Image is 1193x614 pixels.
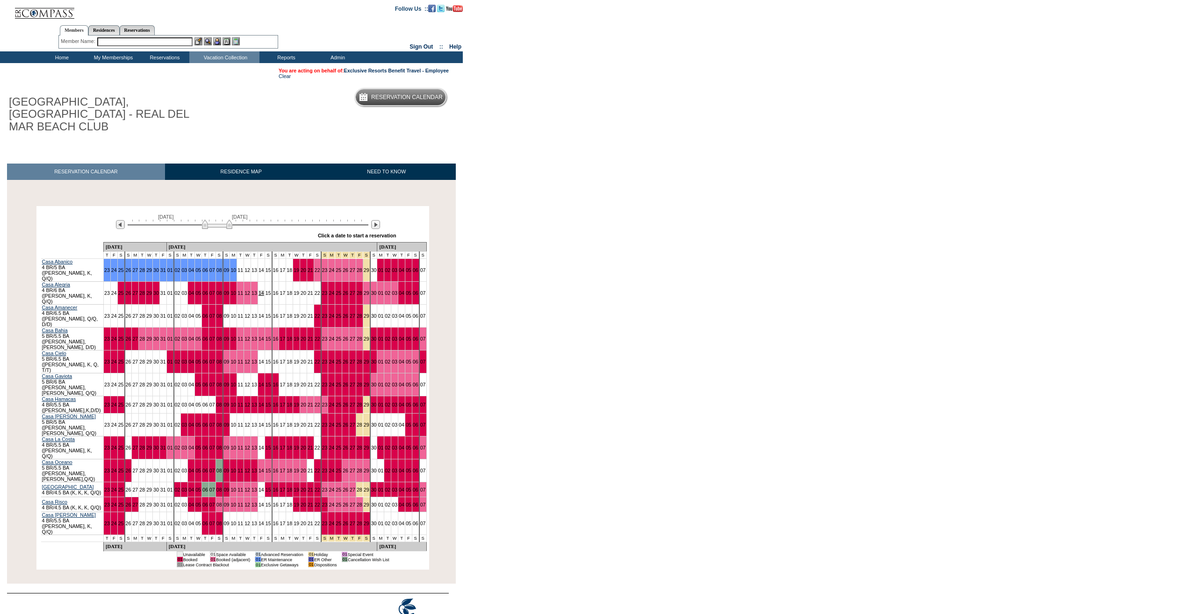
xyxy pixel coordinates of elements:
[175,267,180,273] a: 02
[252,313,257,319] a: 13
[266,382,271,387] a: 15
[146,290,152,296] a: 29
[237,290,243,296] a: 11
[118,336,124,342] a: 25
[237,382,243,387] a: 11
[343,336,348,342] a: 26
[273,359,279,364] a: 16
[138,51,189,63] td: Reservations
[392,267,397,273] a: 03
[202,290,208,296] a: 06
[7,164,165,180] a: RESERVATION CALENDAR
[287,336,292,342] a: 18
[160,313,166,319] a: 31
[259,267,264,273] a: 14
[195,359,201,364] a: 05
[273,382,279,387] a: 16
[237,359,243,364] a: 11
[350,290,355,296] a: 27
[343,382,348,387] a: 26
[126,313,131,319] a: 26
[420,336,426,342] a: 07
[230,313,236,319] a: 10
[385,313,390,319] a: 02
[336,382,341,387] a: 25
[437,5,445,11] a: Follow us on Twitter
[42,282,70,287] a: Casa Alegria
[111,359,117,364] a: 24
[287,382,292,387] a: 18
[111,267,117,273] a: 24
[406,313,411,319] a: 05
[216,313,222,319] a: 08
[111,290,117,296] a: 24
[336,359,341,364] a: 25
[175,336,180,342] a: 02
[244,359,250,364] a: 12
[153,382,159,387] a: 30
[273,290,279,296] a: 16
[378,290,383,296] a: 01
[280,290,285,296] a: 17
[266,267,271,273] a: 15
[252,336,257,342] a: 13
[371,313,377,319] a: 30
[399,336,404,342] a: 04
[111,313,117,319] a: 24
[357,359,362,364] a: 28
[104,290,110,296] a: 23
[399,313,404,319] a: 04
[160,359,166,364] a: 31
[244,336,250,342] a: 12
[209,290,215,296] a: 07
[287,267,292,273] a: 18
[357,290,362,296] a: 28
[287,290,292,296] a: 18
[146,359,152,364] a: 29
[420,267,426,273] a: 07
[413,359,418,364] a: 06
[266,359,271,364] a: 15
[188,382,194,387] a: 04
[392,359,397,364] a: 03
[120,25,155,35] a: Reservations
[126,336,131,342] a: 26
[406,267,411,273] a: 05
[126,290,131,296] a: 26
[195,267,201,273] a: 05
[280,336,285,342] a: 17
[350,313,355,319] a: 27
[86,51,138,63] td: My Memberships
[202,336,208,342] a: 06
[202,313,208,319] a: 06
[139,336,145,342] a: 28
[209,382,215,387] a: 07
[413,267,418,273] a: 06
[181,313,187,319] a: 03
[329,359,334,364] a: 24
[428,5,436,11] a: Become our fan on Facebook
[399,267,404,273] a: 04
[252,382,257,387] a: 13
[139,290,145,296] a: 28
[160,290,166,296] a: 31
[132,290,138,296] a: 27
[88,25,120,35] a: Residences
[230,336,236,342] a: 10
[308,313,313,319] a: 21
[315,313,320,319] a: 22
[35,51,86,63] td: Home
[252,267,257,273] a: 13
[378,359,383,364] a: 01
[132,336,138,342] a: 27
[329,336,334,342] a: 24
[195,382,201,387] a: 05
[230,267,236,273] a: 10
[160,267,166,273] a: 31
[216,267,222,273] a: 08
[237,267,243,273] a: 11
[146,336,152,342] a: 29
[104,382,110,387] a: 23
[315,336,320,342] a: 22
[280,267,285,273] a: 17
